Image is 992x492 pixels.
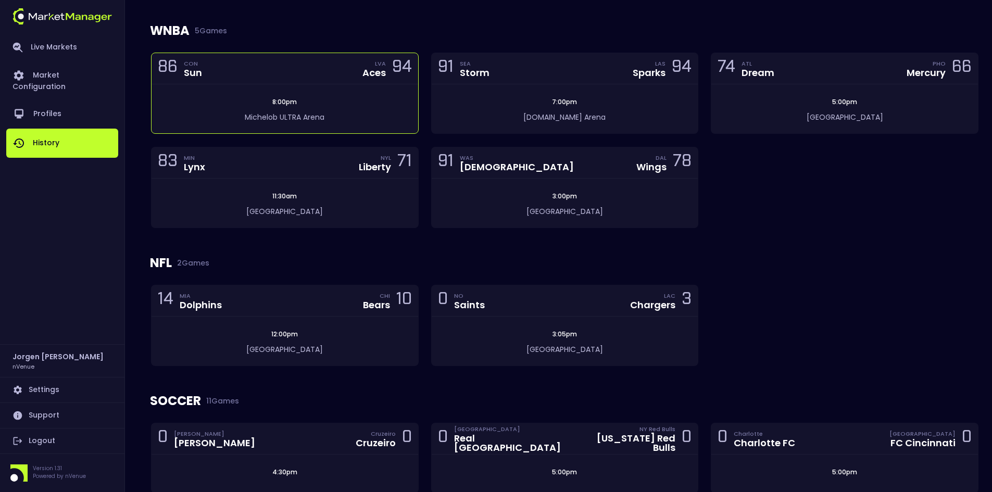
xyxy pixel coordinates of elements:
[438,59,454,78] div: 91
[158,429,168,448] div: 0
[454,300,485,310] div: Saints
[549,330,580,338] span: 3:05pm
[180,300,222,310] div: Dolphins
[742,68,774,78] div: Dream
[362,68,386,78] div: Aces
[402,429,412,448] div: 0
[639,425,675,433] div: NY Red Bulls
[158,153,178,172] div: 83
[397,153,412,172] div: 71
[201,397,239,405] span: 11 Games
[734,438,795,448] div: Charlotte FC
[583,434,675,452] div: [US_STATE] Red Bulls
[6,129,118,158] a: History
[656,154,667,162] div: DAL
[454,425,571,433] div: [GEOGRAPHIC_DATA]
[245,112,324,122] span: Michelob ULTRA Arena
[381,154,391,162] div: NYL
[150,9,980,53] div: WNBA
[174,438,255,448] div: [PERSON_NAME]
[371,430,396,438] div: Cruzeiro
[460,162,574,172] div: [DEMOGRAPHIC_DATA]
[664,292,675,300] div: LAC
[6,99,118,129] a: Profiles
[174,430,255,438] div: [PERSON_NAME]
[454,292,485,300] div: NO
[734,430,795,438] div: Charlotte
[460,154,574,162] div: WAS
[526,344,603,355] span: [GEOGRAPHIC_DATA]
[672,59,692,78] div: 94
[158,59,178,78] div: 86
[633,68,665,78] div: Sparks
[184,59,202,68] div: CON
[6,464,118,482] div: Version 1.31Powered by nVenue
[172,259,209,267] span: 2 Games
[269,97,300,106] span: 8:00pm
[150,379,980,423] div: SOCCER
[246,206,323,217] span: [GEOGRAPHIC_DATA]
[829,468,860,476] span: 5:00pm
[268,330,301,338] span: 12:00pm
[184,162,205,172] div: Lynx
[962,429,972,448] div: 0
[6,377,118,402] a: Settings
[438,429,448,448] div: 0
[933,59,946,68] div: PHO
[460,59,489,68] div: SEA
[454,434,571,452] div: Real [GEOGRAPHIC_DATA]
[33,464,86,472] p: Version 1.31
[636,162,667,172] div: Wings
[392,59,412,78] div: 94
[12,351,104,362] h2: Jorgen [PERSON_NAME]
[6,403,118,428] a: Support
[829,97,860,106] span: 5:00pm
[6,428,118,453] a: Logout
[718,429,727,448] div: 0
[150,241,980,285] div: NFL
[718,59,735,78] div: 74
[375,59,386,68] div: LVA
[380,292,390,300] div: CHI
[190,27,227,35] span: 5 Games
[269,468,300,476] span: 4:30pm
[12,362,34,370] h3: nVenue
[158,291,173,310] div: 14
[889,430,956,438] div: [GEOGRAPHIC_DATA]
[460,68,489,78] div: Storm
[523,112,606,122] span: [DOMAIN_NAME] Arena
[184,68,202,78] div: Sun
[269,192,300,200] span: 11:30am
[184,154,205,162] div: MIN
[246,344,323,355] span: [GEOGRAPHIC_DATA]
[180,292,222,300] div: MIA
[673,153,692,172] div: 78
[549,97,580,106] span: 7:00pm
[952,59,972,78] div: 66
[807,112,883,122] span: [GEOGRAPHIC_DATA]
[655,59,665,68] div: LAS
[907,68,946,78] div: Mercury
[363,300,390,310] div: Bears
[682,429,692,448] div: 0
[396,291,412,310] div: 10
[438,153,454,172] div: 91
[6,34,118,61] a: Live Markets
[12,8,112,24] img: logo
[6,61,118,99] a: Market Configuration
[682,291,692,310] div: 3
[742,59,774,68] div: ATL
[549,192,580,200] span: 3:00pm
[890,438,956,448] div: FC Cincinnati
[549,468,580,476] span: 5:00pm
[438,291,448,310] div: 0
[526,206,603,217] span: [GEOGRAPHIC_DATA]
[630,300,675,310] div: Chargers
[359,162,391,172] div: Liberty
[356,438,396,448] div: Cruzeiro
[33,472,86,480] p: Powered by nVenue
